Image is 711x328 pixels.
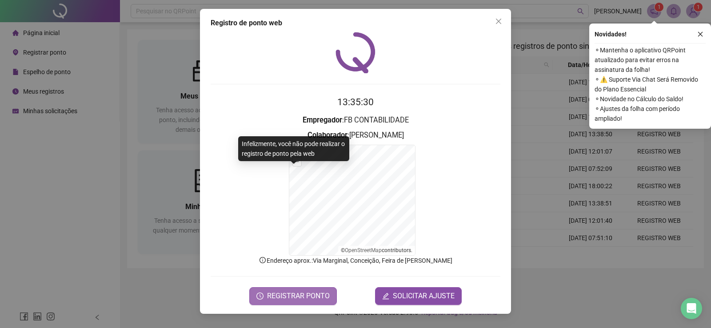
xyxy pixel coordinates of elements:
span: close [495,18,502,25]
div: Infelizmente, você não pode realizar o registro de ponto pela web [238,136,349,161]
div: Open Intercom Messenger [681,298,702,319]
span: edit [382,292,389,300]
h3: : [PERSON_NAME] [211,130,500,141]
span: ⚬ ⚠️ Suporte Via Chat Será Removido do Plano Essencial [595,75,706,94]
span: ⚬ Ajustes da folha com período ampliado! [595,104,706,123]
span: ⚬ Novidade no Cálculo do Saldo! [595,94,706,104]
span: ⚬ Mantenha o aplicativo QRPoint atualizado para evitar erros na assinatura da folha! [595,45,706,75]
span: close [697,31,703,37]
h3: : FB CONTABILIDADE [211,115,500,126]
p: Endereço aprox. : Via Marginal, Conceição, Feira de [PERSON_NAME] [211,256,500,265]
span: info-circle [259,256,267,264]
span: clock-circle [256,292,264,300]
time: 13:35:30 [337,97,374,107]
span: REGISTRAR PONTO [267,291,330,301]
strong: Colaborador [308,131,348,139]
span: Novidades ! [595,29,627,39]
img: QRPoint [336,32,375,73]
button: REGISTRAR PONTO [249,287,337,305]
button: Close [491,14,506,28]
button: editSOLICITAR AJUSTE [375,287,462,305]
span: SOLICITAR AJUSTE [393,291,455,301]
li: © contributors. [341,247,412,253]
button: – [293,158,301,166]
div: Registro de ponto web [211,18,500,28]
a: OpenStreetMap [345,247,382,253]
strong: Empregador [303,116,342,124]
